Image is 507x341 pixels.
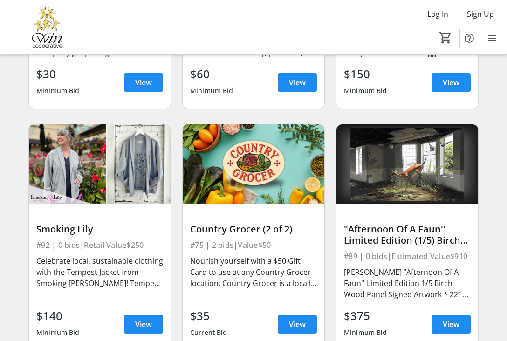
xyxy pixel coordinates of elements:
[278,315,317,334] a: View
[36,66,80,82] div: $30
[278,73,317,92] a: View
[427,8,448,20] span: Log In
[135,77,152,88] span: View
[36,324,80,341] div: Minimum Bid
[135,319,152,330] span: View
[6,4,89,50] img: Victoria Women In Need Community Cooperative's Logo
[344,266,471,300] div: [PERSON_NAME] "Afternoon Of A Faun'' Limited Edition 1/5 Birch Wood Panel Signed Artwork * 22’’ x...
[336,124,478,204] img: "Afternoon Of A Faun'' Limited Edition (1/5) Birch Wood Panel by John Keyes
[344,66,387,82] div: $150
[124,73,163,92] a: View
[190,66,233,82] div: $60
[483,29,501,48] button: Menu
[190,82,233,99] div: Minimum Bid
[36,82,80,99] div: Minimum Bid
[289,77,306,88] span: View
[190,324,227,341] div: Current Bid
[460,29,479,48] button: Help
[183,124,324,204] img: Country Grocer (2 of 2)
[443,77,459,88] span: View
[344,250,471,263] div: #89 | 0 bids | Estimated Value $910
[36,224,163,235] div: Smoking Lily
[289,319,306,330] span: View
[190,239,317,252] div: #75 | 2 bids | Value $50
[29,124,171,204] img: Smoking Lily
[344,324,387,341] div: Minimum Bid
[36,255,163,289] div: Celebrate local, sustainable clothing with the Tempest Jacket from Smoking [PERSON_NAME]! Tempest...
[36,307,80,324] div: $140
[344,82,387,99] div: Minimum Bid
[420,7,456,21] button: Log In
[36,239,163,252] div: #92 | 0 bids | Retail Value $250
[467,8,494,20] span: Sign Up
[344,224,471,246] div: "Afternoon Of A Faun'' Limited Edition (1/5) Birch Wood Panel by [PERSON_NAME]
[443,319,459,330] span: View
[344,307,387,324] div: $375
[190,224,317,235] div: Country Grocer (2 of 2)
[437,29,454,46] button: Cart
[190,307,227,324] div: $35
[432,73,471,92] a: View
[459,7,501,21] button: Sign Up
[124,315,163,334] a: View
[190,255,317,289] div: Nourish yourself with a $50 Gift Card to use at any Country Grocer location. Country Grocer is a ...
[432,315,471,334] a: View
